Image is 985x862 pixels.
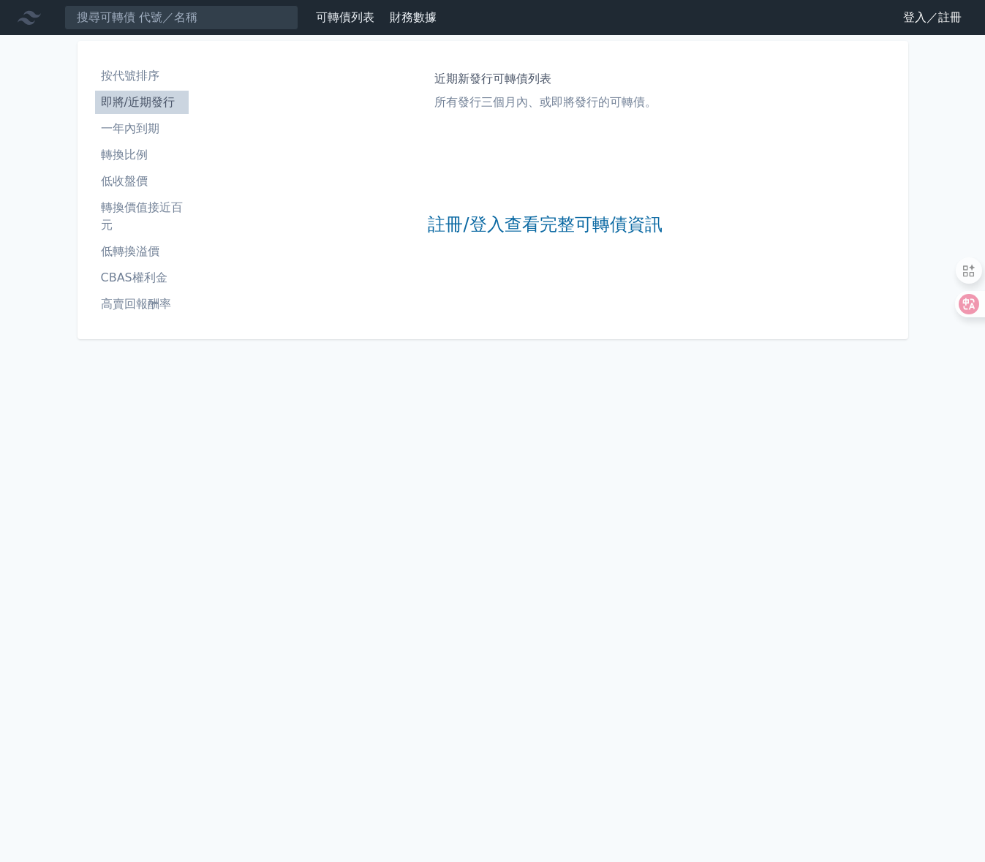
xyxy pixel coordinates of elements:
a: 一年內到期 [95,117,189,140]
li: 低轉換溢價 [95,243,189,260]
li: 高賣回報酬率 [95,295,189,313]
a: 按代號排序 [95,64,189,88]
li: 轉換價值接近百元 [95,199,189,234]
li: 即將/近期發行 [95,94,189,111]
li: 按代號排序 [95,67,189,85]
a: 財務數據 [390,10,437,24]
input: 搜尋可轉債 代號／名稱 [64,5,298,30]
a: CBAS權利金 [95,266,189,290]
a: 低轉換溢價 [95,240,189,263]
h1: 近期新發行可轉債列表 [434,70,657,88]
a: 可轉債列表 [316,10,374,24]
li: CBAS權利金 [95,269,189,287]
li: 一年內到期 [95,120,189,137]
a: 轉換比例 [95,143,189,167]
a: 高賣回報酬率 [95,292,189,316]
a: 登入／註冊 [891,6,973,29]
a: 轉換價值接近百元 [95,196,189,237]
li: 轉換比例 [95,146,189,164]
p: 所有發行三個月內、或即將發行的可轉債。 [434,94,657,111]
a: 註冊/登入查看完整可轉債資訊 [428,213,662,237]
a: 低收盤價 [95,170,189,193]
a: 即將/近期發行 [95,91,189,114]
li: 低收盤價 [95,173,189,190]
